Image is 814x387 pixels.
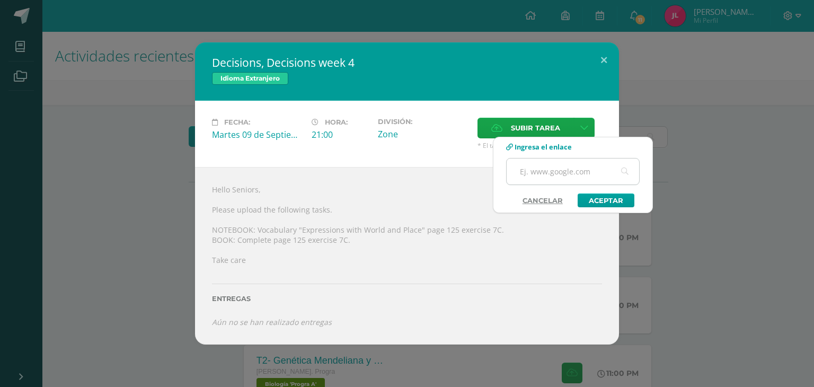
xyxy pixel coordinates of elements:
[224,118,250,126] span: Fecha:
[378,118,469,126] label: División:
[515,142,572,152] span: Ingresa el enlace
[477,141,602,150] span: * El tamaño máximo permitido es 50 MB
[212,295,602,303] label: Entregas
[507,159,639,184] input: Ej. www.google.com
[589,42,619,78] button: Close (Esc)
[212,317,332,327] i: Aún no se han realizado entregas
[578,193,634,207] a: Aceptar
[325,118,348,126] span: Hora:
[512,193,573,207] a: Cancelar
[212,55,602,70] h2: Decisions, Decisions week 4
[195,167,619,345] div: Hello Seniors, Please upload the following tasks. NOTEBOOK: Vocabulary "Expressions with World an...
[212,72,288,85] span: Idioma Extranjero
[511,118,560,138] span: Subir tarea
[378,128,469,140] div: Zone
[312,129,369,140] div: 21:00
[212,129,303,140] div: Martes 09 de Septiembre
